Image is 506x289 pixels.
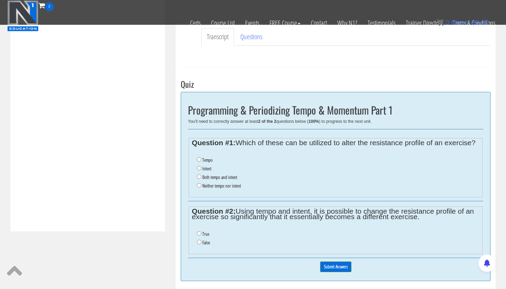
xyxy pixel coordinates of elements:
[192,207,235,215] strong: Question #2:
[45,2,54,11] span: 0
[437,19,489,26] a: 0 items: $0.00
[472,19,475,26] span: $
[201,28,234,46] a: Transcript
[306,11,332,35] a: Contact
[181,79,491,88] h3: Quiz
[235,28,268,46] a: Questions
[451,19,470,26] span: items:
[240,11,264,35] a: Events
[206,11,240,35] a: Course List
[362,11,401,35] a: Testimonials
[332,11,362,35] a: Why N1?
[472,19,489,26] bdi: 0.00
[445,19,449,26] span: 0
[188,104,483,116] h2: Programming & Periodizing Tempo & Momentum Part 1
[202,183,241,189] label: Neither tempo nor intent
[202,174,237,180] label: Both tempo and intent
[202,157,213,163] label: Tempo
[308,119,319,124] b: 100%
[192,208,479,220] legend: Using tempo and intent, it is possible to change the resistance profile of an exercise so signifi...
[39,1,54,10] a: 0
[447,11,500,35] a: Terms & Conditions
[202,240,210,245] label: False
[202,231,209,237] label: True
[401,11,447,35] a: Trainer Directory
[192,139,235,147] strong: Question #1:
[437,19,444,26] img: icon11.png
[202,166,211,171] label: Intent
[7,0,39,31] img: n1-education
[192,140,479,146] legend: Which of these can be utilized to alter the resistance profile of an exercise?
[320,261,351,272] input: Submit Answers
[264,11,306,35] a: FREE Course
[258,119,276,124] b: 2 of the 2
[185,11,206,35] a: Certs
[188,119,483,124] div: You'll need to correctly answer at least questions below ( ) to progress to the next unit.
